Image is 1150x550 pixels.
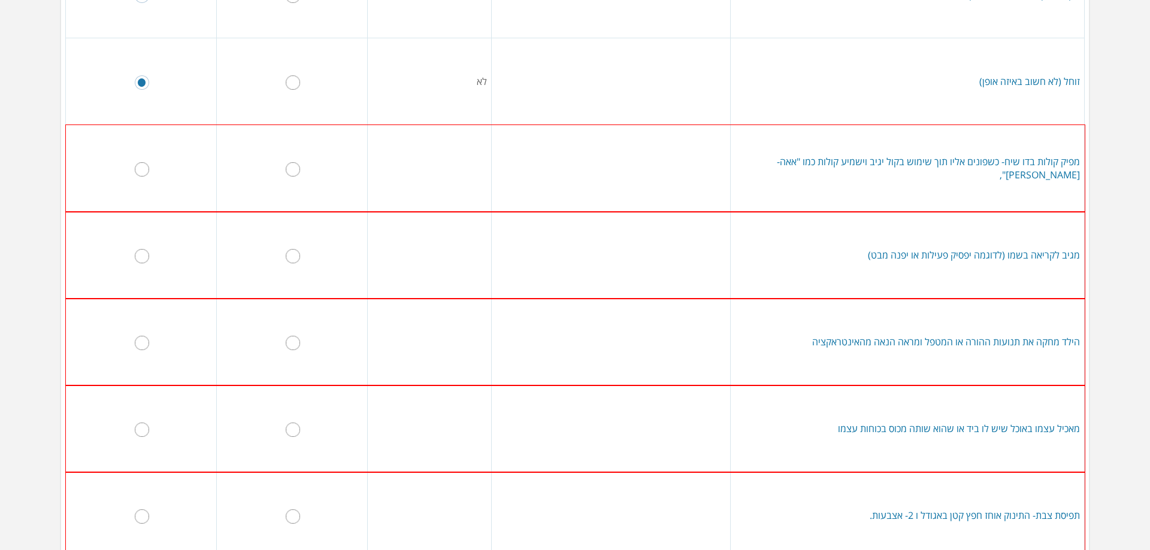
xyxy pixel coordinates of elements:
td: לא [368,38,492,125]
td: מגיב לקריאה בשמו (לדוגמה יפסיק פעילות או יפנה מבט) [731,212,1085,299]
iframe: זוחל זחילת ציר / גחון / "על 6" [542,42,680,132]
iframe: מפיק קולות בדו שיח [542,129,680,219]
td: זוחל (לא חשוב באיזה אופן) [731,38,1085,125]
td: הילד מחקה את תנועות ההורה או המטפל ומראה הנאה מהאינטראקציה [731,299,1085,385]
td: מפיק קולות בדו שיח- כשפונים אליו תוך שימוש בקול יגיב וישמיע קולות כמו "אאה-[PERSON_NAME]", [731,125,1085,212]
iframe: מגיב לקריאה בשמו [542,216,680,306]
td: מאכיל עצמו באוכל שיש לו ביד או שהוא שותה מכוס בכוחות עצמו [731,385,1085,472]
iframe: מחקה מחווה / תנועה [542,303,680,393]
iframe: מאכיל עצמו בכפית [542,390,680,479]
